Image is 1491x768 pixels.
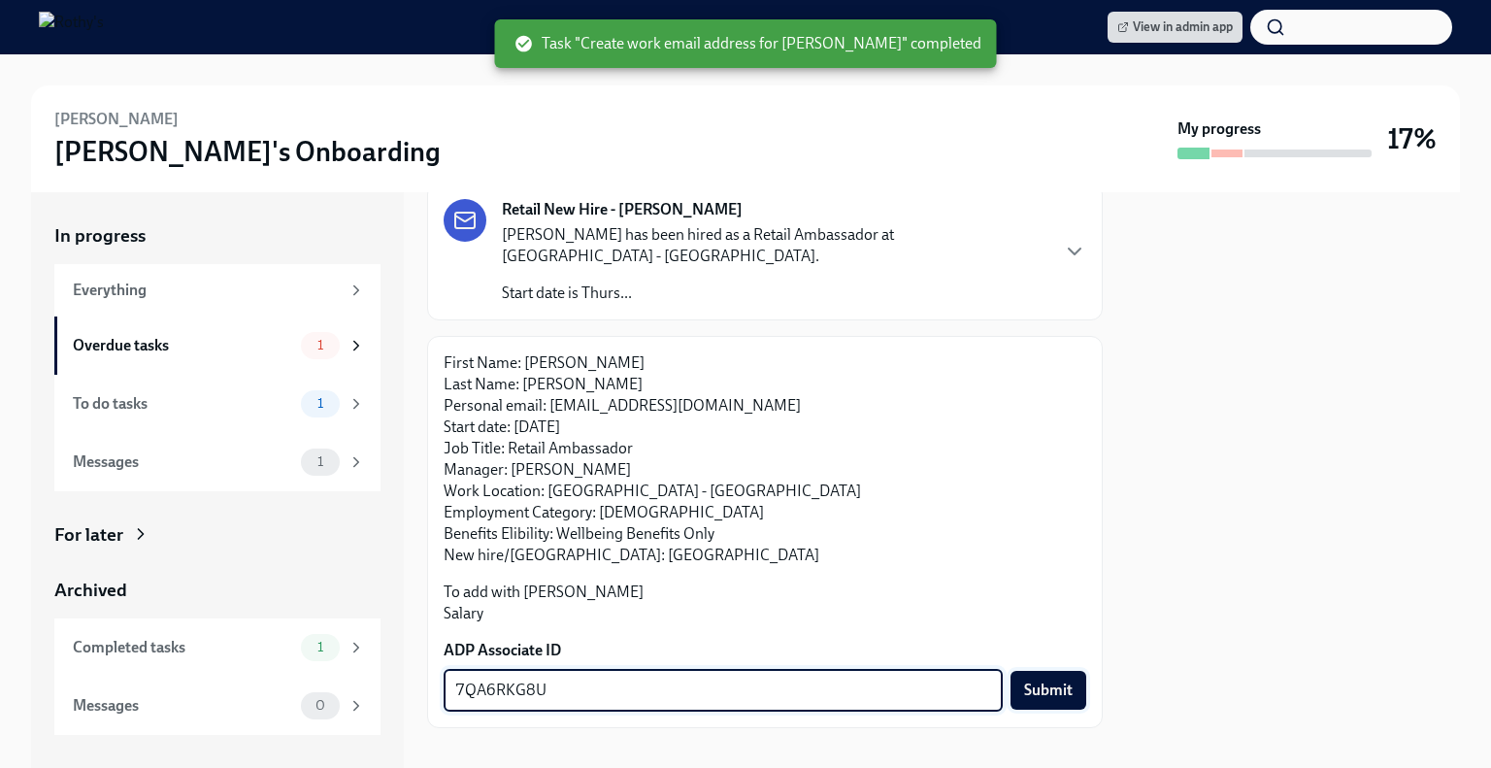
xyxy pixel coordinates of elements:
[54,618,381,677] a: Completed tasks1
[54,522,123,548] div: For later
[54,264,381,317] a: Everything
[514,33,981,54] span: Task "Create work email address for [PERSON_NAME]" completed
[306,454,335,469] span: 1
[502,224,1047,267] p: [PERSON_NAME] has been hired as a Retail Ambassador at [GEOGRAPHIC_DATA] - [GEOGRAPHIC_DATA].
[39,12,104,43] img: Rothy's
[1117,17,1233,37] span: View in admin app
[455,679,991,702] textarea: 7QA6RKG8U
[444,352,1086,566] p: First Name: [PERSON_NAME] Last Name: [PERSON_NAME] Personal email: [EMAIL_ADDRESS][DOMAIN_NAME] S...
[54,134,441,169] h3: [PERSON_NAME]'s Onboarding
[54,375,381,433] a: To do tasks1
[73,280,340,301] div: Everything
[54,677,381,735] a: Messages0
[444,640,1086,661] label: ADP Associate ID
[54,522,381,548] a: For later
[306,338,335,352] span: 1
[1024,681,1073,700] span: Submit
[73,393,293,415] div: To do tasks
[502,283,1047,304] p: Start date is Thurs...
[54,433,381,491] a: Messages1
[1011,671,1086,710] button: Submit
[54,109,179,130] h6: [PERSON_NAME]
[54,223,381,249] a: In progress
[306,640,335,654] span: 1
[1177,118,1261,140] strong: My progress
[73,695,293,717] div: Messages
[306,396,335,411] span: 1
[73,451,293,473] div: Messages
[444,582,1086,624] p: To add with [PERSON_NAME] Salary
[54,317,381,375] a: Overdue tasks1
[54,578,381,603] a: Archived
[73,335,293,356] div: Overdue tasks
[1108,12,1242,43] a: View in admin app
[73,637,293,658] div: Completed tasks
[304,698,337,713] span: 0
[502,199,743,220] strong: Retail New Hire - [PERSON_NAME]
[1387,121,1437,156] h3: 17%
